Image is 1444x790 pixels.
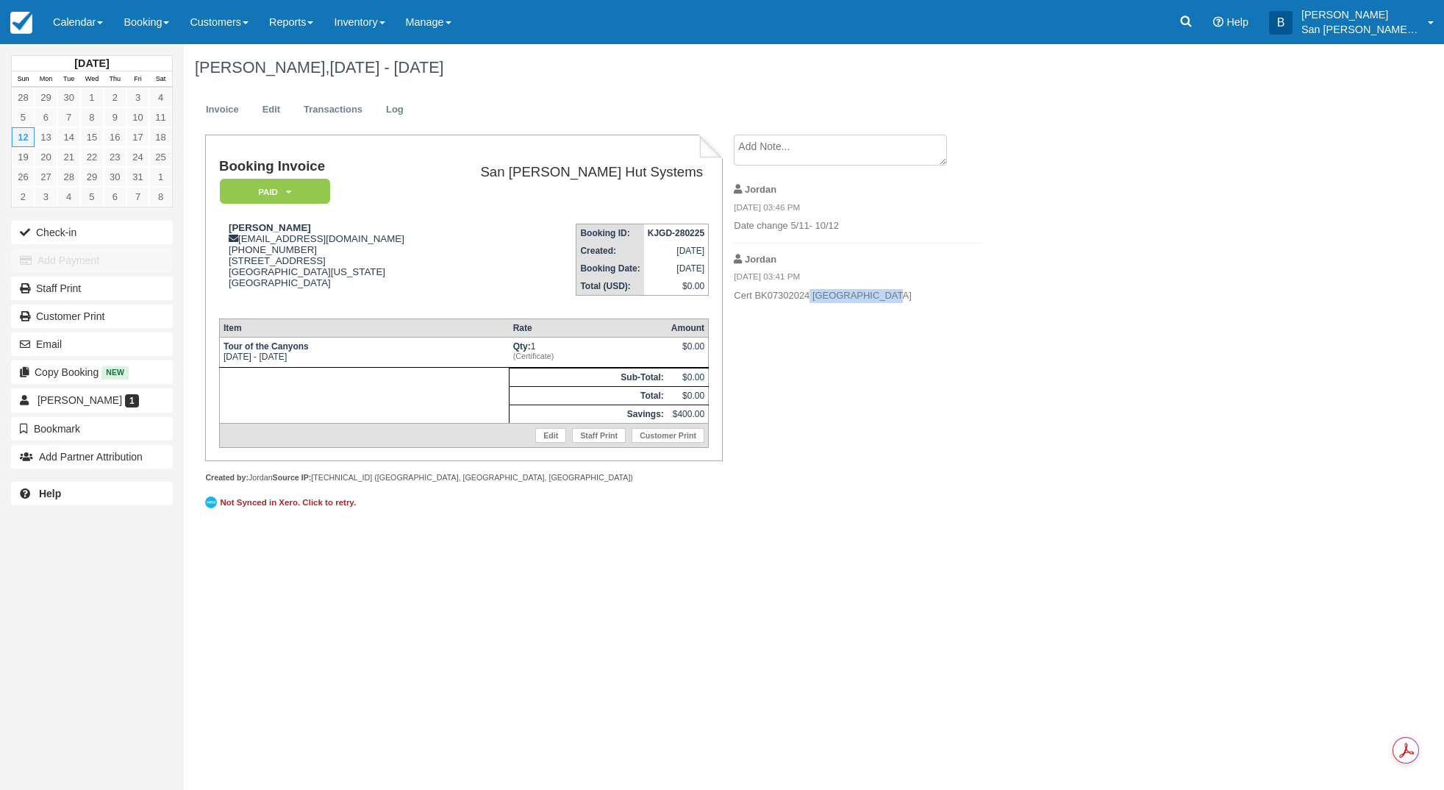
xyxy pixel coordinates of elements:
[104,107,126,127] a: 9
[572,428,626,443] a: Staff Print
[251,96,291,124] a: Edit
[576,277,644,296] th: Total (USD):
[149,147,172,167] a: 25
[510,368,668,386] th: Sub-Total:
[734,271,982,287] em: [DATE] 03:41 PM
[126,71,149,88] th: Fri
[510,405,668,423] th: Savings:
[648,228,704,238] strong: KJGD-280225
[126,187,149,207] a: 7
[126,147,149,167] a: 24
[11,417,173,441] button: Bookmark
[39,488,61,499] b: Help
[632,428,704,443] a: Customer Print
[11,388,173,412] a: [PERSON_NAME] 1
[576,224,644,243] th: Booking ID:
[125,394,139,408] span: 1
[671,341,704,363] div: $0.00
[12,71,35,88] th: Sun
[1301,7,1419,22] p: [PERSON_NAME]
[11,221,173,244] button: Check-in
[293,96,373,124] a: Transactions
[57,71,80,88] th: Tue
[220,179,330,204] em: Paid
[510,386,668,405] th: Total:
[74,57,109,69] strong: [DATE]
[149,167,172,187] a: 1
[1226,16,1248,28] span: Help
[11,445,173,469] button: Add Partner Attribution
[219,319,509,337] th: Item
[12,88,35,107] a: 28
[219,222,435,307] div: [EMAIL_ADDRESS][DOMAIN_NAME] [PHONE_NUMBER] [STREET_ADDRESS] [GEOGRAPHIC_DATA][US_STATE] [GEOGRAP...
[12,187,35,207] a: 2
[205,472,722,483] div: Jordan [TECHNICAL_ID] ([GEOGRAPHIC_DATA], [GEOGRAPHIC_DATA], [GEOGRAPHIC_DATA])
[126,167,149,187] a: 31
[37,394,122,406] span: [PERSON_NAME]
[104,127,126,147] a: 16
[104,187,126,207] a: 6
[80,88,103,107] a: 1
[57,167,80,187] a: 28
[80,71,103,88] th: Wed
[35,147,57,167] a: 20
[668,319,709,337] th: Amount
[149,127,172,147] a: 18
[644,277,709,296] td: $0.00
[11,360,173,384] button: Copy Booking New
[734,289,982,303] p: Cert BK07302024 [GEOGRAPHIC_DATA]
[668,386,709,405] td: $0.00
[11,482,173,505] a: Help
[1269,11,1293,35] div: B
[329,58,443,76] span: [DATE] - [DATE]
[35,187,57,207] a: 3
[80,127,103,147] a: 15
[104,88,126,107] a: 2
[12,167,35,187] a: 26
[11,249,173,272] button: Add Payment
[219,159,435,174] h1: Booking Invoice
[195,59,1256,76] h1: [PERSON_NAME],
[195,96,250,124] a: Invoice
[205,473,249,482] strong: Created by:
[80,107,103,127] a: 8
[101,366,129,379] span: New
[375,96,415,124] a: Log
[104,147,126,167] a: 23
[149,71,172,88] th: Sat
[734,202,982,218] em: [DATE] 03:46 PM
[510,319,668,337] th: Rate
[510,337,668,367] td: 1
[441,165,703,180] h2: San [PERSON_NAME] Hut Systems
[35,71,57,88] th: Mon
[219,178,325,205] a: Paid
[513,341,531,352] strong: Qty
[80,167,103,187] a: 29
[57,187,80,207] a: 4
[205,494,360,510] a: Not Synced in Xero. Click to retry.
[745,254,776,265] strong: Jordan
[1301,22,1419,37] p: San [PERSON_NAME] Hut Systems
[35,107,57,127] a: 6
[126,127,149,147] a: 17
[229,222,311,233] strong: [PERSON_NAME]
[668,368,709,386] td: $0.00
[126,107,149,127] a: 10
[745,184,776,195] strong: Jordan
[126,88,149,107] a: 3
[535,428,566,443] a: Edit
[35,167,57,187] a: 27
[35,127,57,147] a: 13
[734,219,982,233] p: Date change 5/11- 10/12
[35,88,57,107] a: 29
[11,305,173,328] a: Customer Print
[57,127,80,147] a: 14
[10,12,32,34] img: checkfront-main-nav-mini-logo.png
[12,127,35,147] a: 12
[80,187,103,207] a: 5
[149,88,172,107] a: 4
[149,187,172,207] a: 8
[12,147,35,167] a: 19
[12,107,35,127] a: 5
[57,147,80,167] a: 21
